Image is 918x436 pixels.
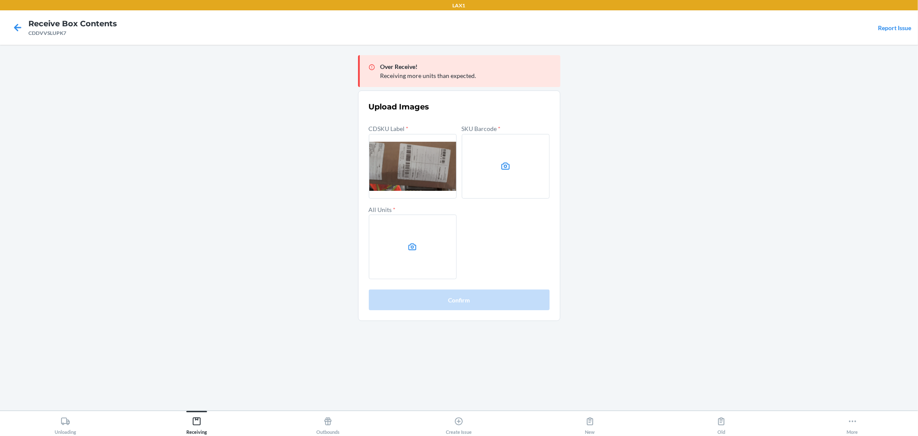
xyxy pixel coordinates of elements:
[186,413,207,435] div: Receiving
[393,411,525,435] button: Create Issue
[462,125,501,132] label: SKU Barcode
[316,413,340,435] div: Outbounds
[453,2,466,9] p: LAX1
[28,18,117,29] h4: Receive Box Contents
[656,411,787,435] button: Old
[787,411,918,435] button: More
[878,24,911,31] a: Report Issue
[55,413,76,435] div: Unloading
[369,290,550,310] button: Confirm
[525,411,656,435] button: New
[380,62,553,71] p: Over Receive!
[717,413,726,435] div: Old
[262,411,393,435] button: Outbounds
[28,29,117,37] div: CDDVVSLUPK7
[369,206,396,213] label: All Units
[847,413,858,435] div: More
[446,413,472,435] div: Create Issue
[369,125,409,132] label: CDSKU Label
[369,101,550,112] h3: Upload Images
[131,411,263,435] button: Receiving
[380,71,553,80] p: Receiving more units than expected.
[585,413,595,435] div: New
